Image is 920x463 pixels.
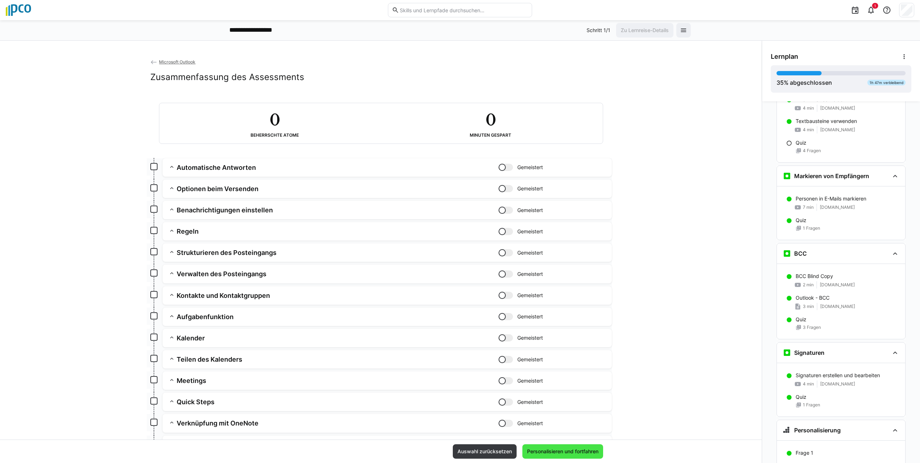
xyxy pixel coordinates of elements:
[794,172,869,180] h3: Markieren von Empfängern
[803,402,820,408] span: 1 Fragen
[177,185,499,193] h3: Optionen beim Versenden
[453,444,517,459] button: Auswahl zurücksetzen
[517,398,543,406] span: Gemeistert
[803,325,821,330] span: 3 Fragen
[177,227,499,235] h3: Regeln
[803,204,814,210] span: 7 min
[794,250,807,257] h3: BCC
[803,381,814,387] span: 4 min
[803,127,814,133] span: 4 min
[177,398,499,406] h3: Quick Steps
[820,105,855,111] span: [DOMAIN_NAME]
[867,80,906,85] div: 1h 47m verbleibend
[771,53,798,61] span: Lernplan
[177,419,499,427] h3: Verknüpfung mit OneNote
[820,282,855,288] span: [DOMAIN_NAME]
[517,164,543,171] span: Gemeistert
[794,349,824,356] h3: Signaturen
[803,282,814,288] span: 2 min
[177,270,499,278] h3: Verwalten des Posteingangs
[517,292,543,299] span: Gemeistert
[159,59,195,65] span: Microsoft Outlook
[874,4,876,8] span: 1
[517,377,543,384] span: Gemeistert
[150,59,196,65] a: Microsoft Outlook
[803,148,821,154] span: 4 Fragen
[796,316,806,323] p: Quiz
[587,27,610,34] p: Schritt 1/1
[522,444,603,459] button: Personalisieren und fortfahren
[177,206,499,214] h3: Benachrichtigungen einstellen
[270,109,280,130] h2: 0
[177,163,499,172] h3: Automatische Antworten
[796,195,866,202] p: Personen in E-Mails markieren
[796,294,830,301] p: Outlook - BCC
[517,420,543,427] span: Gemeistert
[820,127,855,133] span: [DOMAIN_NAME]
[796,393,806,401] p: Quiz
[399,7,528,13] input: Skills und Lernpfade durchsuchen…
[517,270,543,278] span: Gemeistert
[796,217,806,224] p: Quiz
[517,334,543,341] span: Gemeistert
[777,78,832,87] div: % abgeschlossen
[620,27,670,34] span: Zu Lernreise-Details
[517,185,543,192] span: Gemeistert
[517,249,543,256] span: Gemeistert
[803,105,814,111] span: 4 min
[794,427,841,434] h3: Personalisierung
[777,79,784,86] span: 35
[517,207,543,214] span: Gemeistert
[517,228,543,235] span: Gemeistert
[796,449,813,457] p: Frage 1
[820,381,855,387] span: [DOMAIN_NAME]
[616,23,673,38] button: Zu Lernreise-Details
[796,372,880,379] p: Signaturen erstellen und bearbeiten
[820,204,855,210] span: [DOMAIN_NAME]
[177,376,499,385] h3: Meetings
[803,225,820,231] span: 1 Fragen
[456,448,513,455] span: Auswahl zurücksetzen
[517,313,543,320] span: Gemeistert
[251,133,299,138] div: Beherrschte Atome
[150,72,304,83] h2: Zusammenfassung des Assessments
[486,109,496,130] h2: 0
[820,304,855,309] span: [DOMAIN_NAME]
[796,273,833,280] p: BCC Blind Copy
[177,313,499,321] h3: Aufgabenfunktion
[796,139,806,146] p: Quiz
[177,355,499,363] h3: Teilen des Kalenders
[796,118,857,125] p: Textbausteine verwenden
[177,248,499,257] h3: Strukturieren des Posteingangs
[803,304,814,309] span: 3 min
[177,334,499,342] h3: Kalender
[526,448,600,455] span: Personalisieren und fortfahren
[517,356,543,363] span: Gemeistert
[177,291,499,300] h3: Kontakte und Kontaktgruppen
[470,133,511,138] div: Minuten gespart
